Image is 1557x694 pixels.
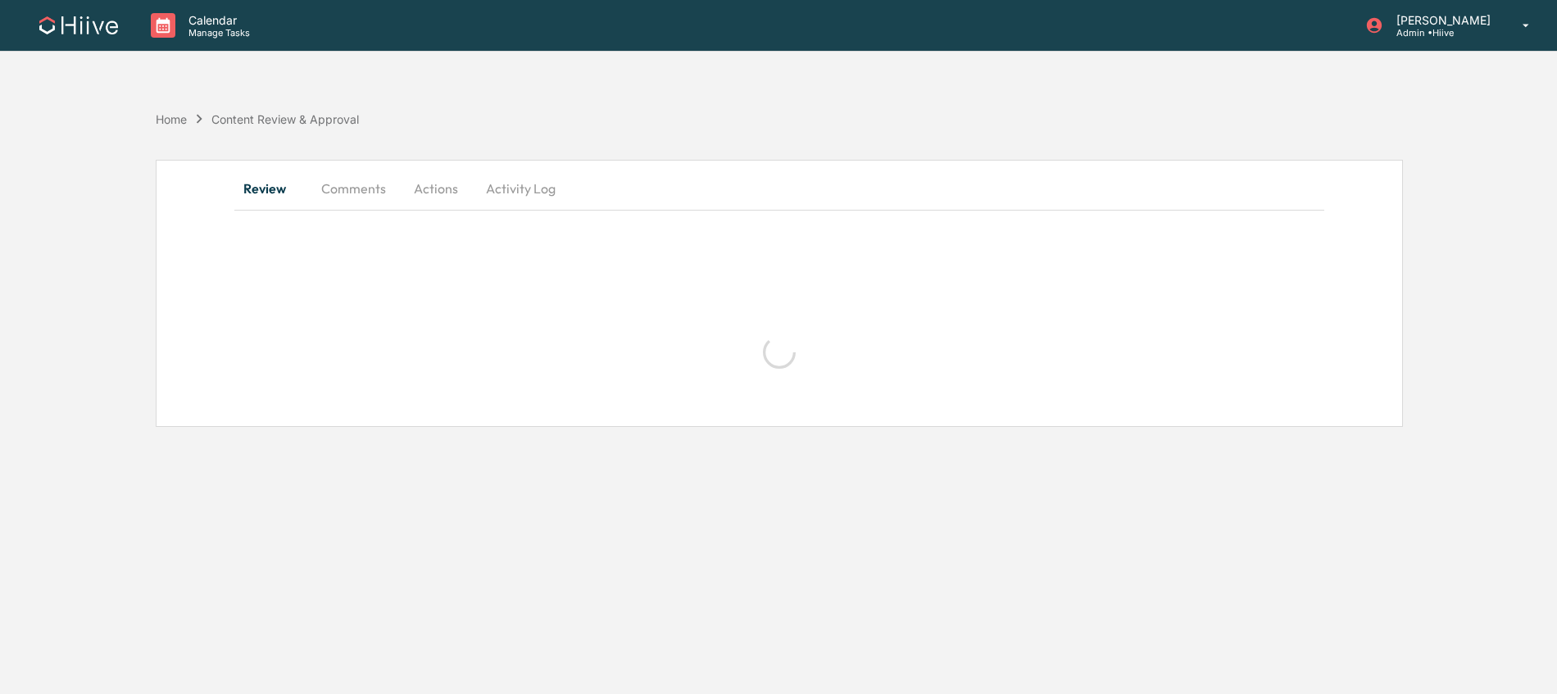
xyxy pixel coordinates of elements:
button: Actions [399,169,473,208]
button: Activity Log [473,169,569,208]
p: Admin • Hiive [1383,27,1499,39]
div: secondary tabs example [234,169,1324,208]
button: Review [234,169,308,208]
p: [PERSON_NAME] [1383,13,1499,27]
div: Content Review & Approval [211,112,359,126]
div: Home [156,112,187,126]
p: Calendar [175,13,258,27]
img: logo [39,16,118,34]
button: Comments [308,169,399,208]
p: Manage Tasks [175,27,258,39]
